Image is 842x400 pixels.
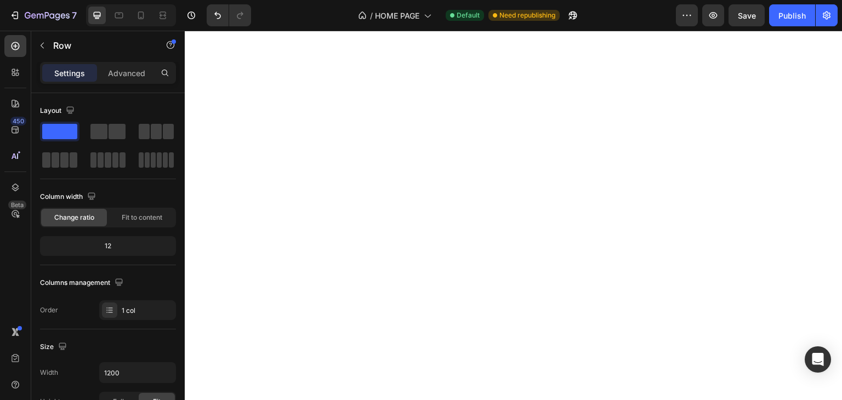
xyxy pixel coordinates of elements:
[40,276,126,290] div: Columns management
[370,10,373,21] span: /
[54,213,94,222] span: Change ratio
[457,10,480,20] span: Default
[122,306,173,316] div: 1 col
[54,67,85,79] p: Settings
[122,213,162,222] span: Fit to content
[805,346,831,373] div: Open Intercom Messenger
[185,31,842,400] iframe: Design area
[40,340,69,355] div: Size
[207,4,251,26] div: Undo/Redo
[72,9,77,22] p: 7
[10,117,26,125] div: 450
[53,39,146,52] p: Row
[499,10,555,20] span: Need republishing
[108,67,145,79] p: Advanced
[40,104,77,118] div: Layout
[8,201,26,209] div: Beta
[778,10,806,21] div: Publish
[40,368,58,378] div: Width
[4,4,82,26] button: 7
[738,11,756,20] span: Save
[42,238,174,254] div: 12
[40,305,58,315] div: Order
[40,190,98,204] div: Column width
[100,363,175,382] input: Auto
[729,4,765,26] button: Save
[375,10,419,21] span: HOME PAGE
[769,4,815,26] button: Publish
